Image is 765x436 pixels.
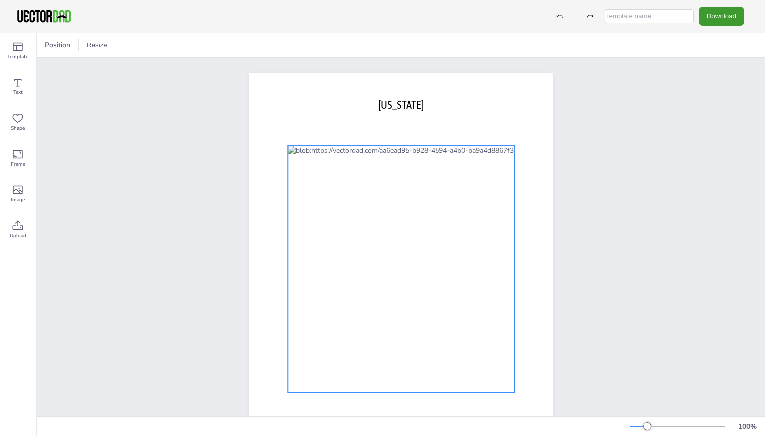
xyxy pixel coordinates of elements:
[11,160,25,168] span: Frame
[83,37,111,53] button: Resize
[605,9,694,23] input: template name
[16,9,72,24] img: VectorDad-1.png
[378,98,424,111] span: [US_STATE]
[11,196,25,204] span: Image
[11,124,25,132] span: Shape
[43,40,72,50] span: Position
[699,7,744,25] button: Download
[7,53,28,61] span: Template
[10,232,26,240] span: Upload
[13,88,23,96] span: Text
[735,422,759,431] div: 100 %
